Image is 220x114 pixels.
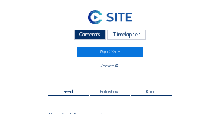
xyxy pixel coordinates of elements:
span: Kaart [146,90,157,94]
div: Camera's [74,30,106,40]
img: C-SITE Logo [88,10,132,25]
a: Mijn C-Site [77,47,143,57]
a: C-SITE Logo [27,9,193,28]
span: Fotoshow [100,90,119,94]
div: Timelapses [107,30,146,40]
span: Feed [64,90,73,94]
